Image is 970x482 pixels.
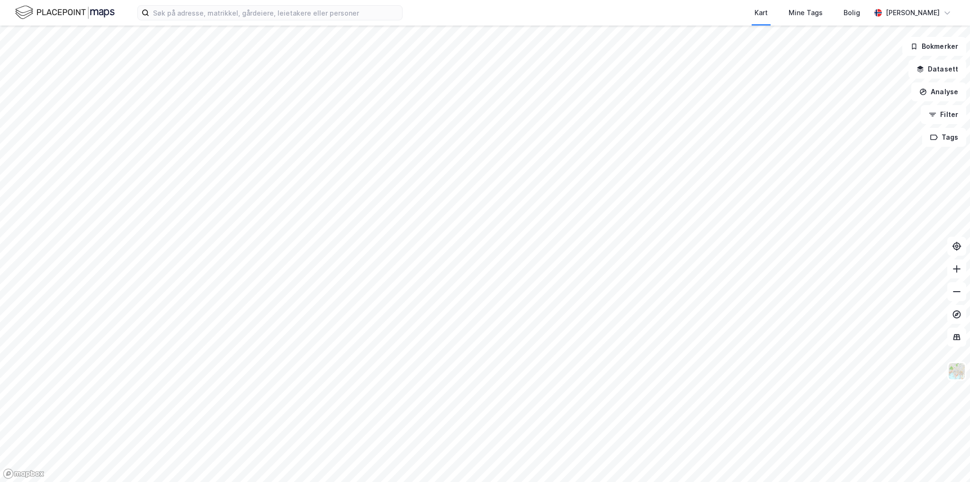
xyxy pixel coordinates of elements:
[844,7,860,18] div: Bolig
[789,7,823,18] div: Mine Tags
[149,6,402,20] input: Søk på adresse, matrikkel, gårdeiere, leietakere eller personer
[886,7,940,18] div: [PERSON_NAME]
[754,7,768,18] div: Kart
[15,4,115,21] img: logo.f888ab2527a4732fd821a326f86c7f29.svg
